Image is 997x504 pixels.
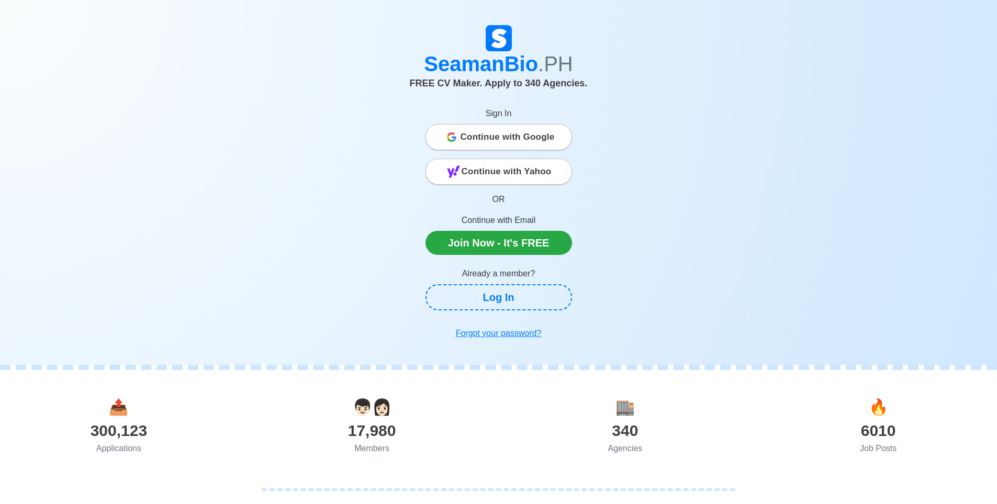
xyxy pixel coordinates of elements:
[456,329,542,338] u: Forgot your password?
[245,442,499,455] div: Members
[462,161,552,182] span: Continue with Yahoo
[425,159,572,185] button: Continue with Yahoo
[410,78,588,88] span: FREE CV Maker. Apply to 340 Agencies.
[425,107,572,120] p: Sign In
[425,124,572,150] button: Continue with Google
[109,398,128,416] span: applications
[486,25,512,51] img: Logo
[499,419,752,442] div: 340
[869,398,888,416] span: jobs
[353,398,391,416] span: users
[425,284,572,310] a: Log In
[615,398,635,416] span: agencies
[461,127,555,148] span: Continue with Google
[425,214,572,227] p: Continue with Email
[425,323,572,344] a: Forgot your password?
[499,442,752,455] div: Agencies
[245,419,499,442] div: 17,980
[425,231,572,255] a: Join Now - It's FREE
[425,267,572,280] p: Already a member?
[538,52,573,75] span: .PH
[208,51,789,76] h1: SeamanBio
[425,193,572,206] p: OR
